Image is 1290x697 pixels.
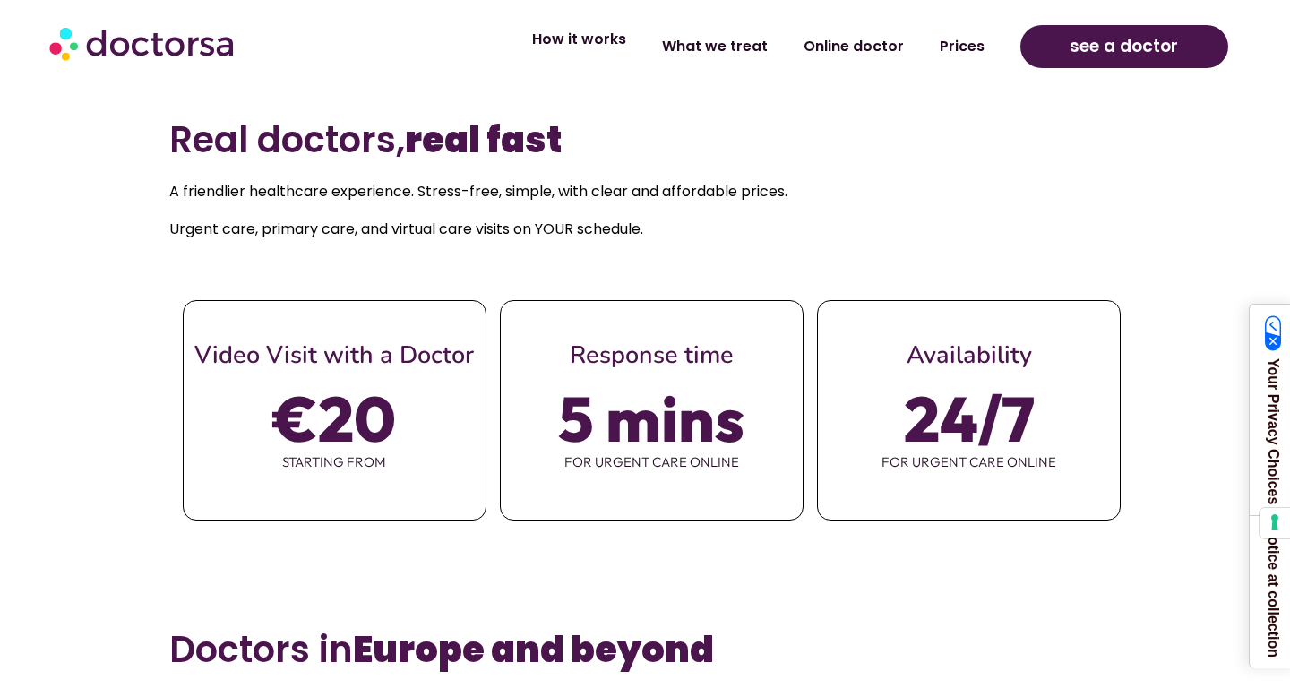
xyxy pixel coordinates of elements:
[169,179,1122,204] p: A friendlier healthcare experience. Stress-free, simple, with clear and affordable prices.
[1020,25,1228,68] a: see a doctor
[169,628,1122,671] h3: Doctors in
[907,339,1032,372] span: Availability
[169,118,1122,161] h2: Real doctors,
[1260,508,1290,538] button: Your consent preferences for tracking technologies
[570,339,734,372] span: Response time
[1070,32,1178,61] span: see a doctor
[353,624,714,675] b: Europe and beyond
[273,393,396,443] span: €20
[786,26,922,67] a: Online doctor
[169,217,1122,242] p: Urgent care, primary care, and virtual care visits on YOUR schedule.
[194,339,474,372] span: Video Visit with a Doctor
[922,26,1002,67] a: Prices
[818,443,1120,481] span: for urgent care online
[558,393,744,443] span: 5 mins
[184,443,486,481] span: starting from
[644,26,786,67] a: What we treat
[405,115,562,165] b: real fast
[904,393,1035,443] span: 24/7
[501,443,803,481] span: for urgent care online
[1265,315,1282,351] img: California Consumer Privacy Act (CCPA) Opt-Out Icon
[341,26,1002,67] nav: Menu
[514,19,644,60] a: How it works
